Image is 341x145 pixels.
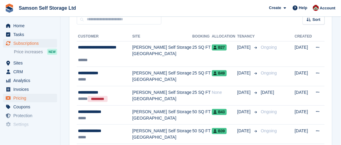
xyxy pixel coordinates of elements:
span: Ongoing [261,109,277,114]
td: [DATE] [295,41,312,67]
img: stora-icon-8386f47178a22dfd0bd8f6a31ec36ba5ce8667c1dd55bd0f319d3a0aa187defe.svg [5,4,14,13]
td: [PERSON_NAME] Self Storage [GEOGRAPHIC_DATA] [132,41,193,67]
span: [DATE] [237,44,252,51]
span: Analytics [13,76,50,85]
a: menu [3,129,57,137]
td: [DATE] [295,86,312,105]
th: Allocation [212,32,237,41]
td: [DATE] [295,125,312,144]
div: None [212,89,237,96]
a: menu [3,59,57,67]
a: menu [3,30,57,39]
span: B27 [212,44,227,51]
div: NEW [47,49,57,55]
span: Create [269,5,281,11]
a: Price increases NEW [14,48,57,55]
a: Samson Self Storage Ltd [16,3,78,13]
a: menu [3,68,57,76]
span: [DATE] [237,128,252,134]
th: Created [295,32,312,41]
td: 25 SQ FT [192,41,212,67]
span: Account [320,5,336,11]
span: [DATE] [237,109,252,115]
span: CRM [13,68,50,76]
span: [DATE] [237,70,252,76]
img: Ian [313,5,319,11]
span: Settings [13,120,50,129]
td: [DATE] [295,67,312,86]
span: B43 [212,109,227,115]
span: Invoices [13,85,50,94]
span: Help [299,5,307,11]
span: Tasks [13,30,50,39]
span: Home [13,21,50,30]
span: Ongoing [261,45,277,50]
td: [PERSON_NAME] Self Storage [GEOGRAPHIC_DATA] [132,86,193,105]
span: Sort [313,17,320,23]
span: Sites [13,59,50,67]
td: [DATE] [295,105,312,125]
span: Price increases [14,49,43,55]
td: 25 SQ FT [192,86,212,105]
span: Protection [13,111,50,120]
span: Subscriptions [13,39,50,48]
span: [DATE] [237,89,252,96]
span: B49 [212,70,227,76]
td: [PERSON_NAME] Self Storage [GEOGRAPHIC_DATA] [132,67,193,86]
td: 25 SQ FT [192,67,212,86]
a: menu [3,103,57,111]
a: menu [3,120,57,129]
span: Ongoing [261,128,277,133]
th: Site [132,32,193,41]
span: Pricing [13,94,50,102]
span: Ongoing [261,71,277,75]
a: menu [3,111,57,120]
th: Tenancy [237,32,258,41]
td: 50 SQ FT [192,105,212,125]
th: Booking [192,32,212,41]
td: [PERSON_NAME] Self Storage [GEOGRAPHIC_DATA] [132,105,193,125]
span: Capital [13,129,50,137]
th: Customer [77,32,132,41]
td: 50 SQ FT [192,125,212,144]
a: menu [3,76,57,85]
a: menu [3,94,57,102]
span: B39 [212,128,227,134]
a: menu [3,85,57,94]
span: [DATE] [261,90,274,95]
td: [PERSON_NAME] Self Storage [GEOGRAPHIC_DATA] [132,125,193,144]
span: Coupons [13,103,50,111]
a: menu [3,39,57,48]
a: menu [3,21,57,30]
